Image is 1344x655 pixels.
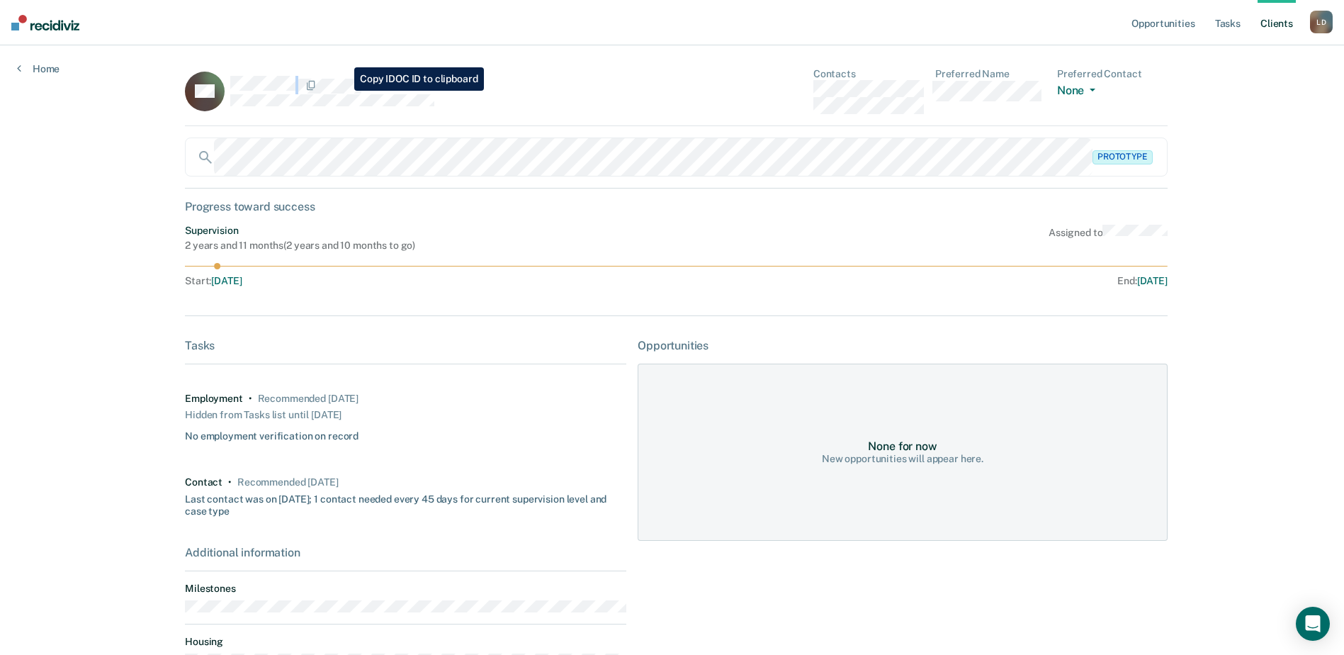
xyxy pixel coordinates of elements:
[1057,68,1168,80] dt: Preferred Contact
[11,15,79,30] img: Recidiviz
[249,393,252,405] div: •
[1310,11,1333,33] div: L D
[185,636,626,648] dt: Housing
[185,546,626,559] div: Additional information
[258,393,358,405] div: Recommended 6 days ago
[185,583,626,595] dt: Milestones
[211,275,242,286] span: [DATE]
[1296,607,1330,641] div: Open Intercom Messenger
[1049,225,1168,252] div: Assigned to
[185,275,677,287] div: Start :
[868,440,937,453] div: None for now
[17,62,60,75] a: Home
[185,200,1168,213] div: Progress toward success
[185,225,415,237] div: Supervision
[935,68,1046,80] dt: Preferred Name
[185,405,341,425] div: Hidden from Tasks list until [DATE]
[813,68,924,80] dt: Contacts
[237,476,338,488] div: Recommended in 11 days
[185,425,358,442] div: No employment verification on record
[185,339,626,352] div: Tasks
[1310,11,1333,33] button: LD
[1057,84,1101,100] button: None
[185,488,626,517] div: Last contact was on [DATE]; 1 contact needed every 45 days for current supervision level and case...
[822,453,983,465] div: New opportunities will appear here.
[185,476,222,488] div: Contact
[682,275,1168,287] div: End :
[185,393,243,405] div: Employment
[228,476,232,488] div: •
[1137,275,1168,286] span: [DATE]
[185,240,415,252] div: 2 years and 11 months ( 2 years and 10 months to go )
[638,339,1168,352] div: Opportunities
